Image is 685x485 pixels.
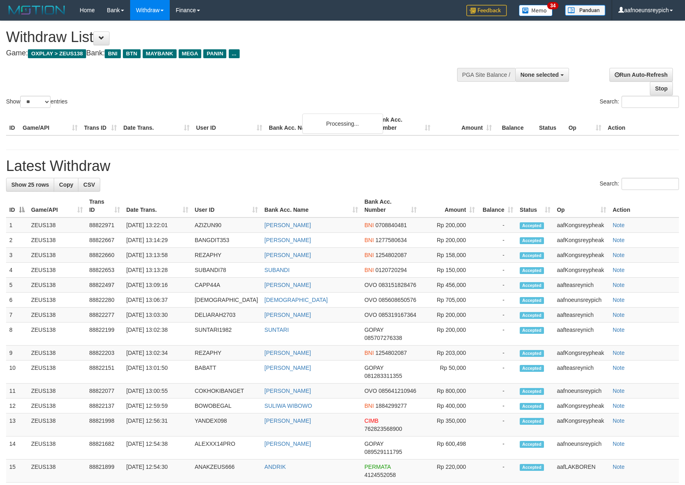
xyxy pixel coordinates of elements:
[6,4,67,16] img: MOTION_logo.png
[520,297,544,304] span: Accepted
[495,112,536,135] th: Balance
[613,252,625,258] a: Note
[54,178,78,192] a: Copy
[478,308,516,323] td: -
[28,323,86,346] td: ZEUS138
[28,436,86,460] td: ZEUS138
[123,361,192,384] td: [DATE] 13:01:50
[11,181,49,188] span: Show 25 rows
[520,312,544,319] span: Accepted
[192,248,261,263] td: REZAPHY
[28,49,86,58] span: OXPLAY > ZEUS138
[520,267,544,274] span: Accepted
[123,346,192,361] td: [DATE] 13:02:34
[622,178,679,190] input: Search:
[264,350,311,356] a: [PERSON_NAME]
[192,233,261,248] td: BANGDIT353
[622,96,679,108] input: Search:
[520,441,544,448] span: Accepted
[420,263,478,278] td: Rp 150,000
[478,460,516,483] td: -
[28,233,86,248] td: ZEUS138
[554,233,609,248] td: aafKongsreypheak
[478,399,516,413] td: -
[264,441,311,447] a: [PERSON_NAME]
[478,278,516,293] td: -
[6,194,28,217] th: ID: activate to sort column descending
[478,384,516,399] td: -
[554,436,609,460] td: aafnoeunsreypich
[365,282,377,288] span: OVO
[554,346,609,361] td: aafKongsreypheak
[192,217,261,233] td: AZIZUN90
[515,68,569,82] button: None selected
[554,248,609,263] td: aafKongsreypheak
[420,384,478,399] td: Rp 800,000
[420,278,478,293] td: Rp 456,000
[613,418,625,424] a: Note
[609,194,679,217] th: Action
[420,460,478,483] td: Rp 220,000
[520,252,544,259] span: Accepted
[6,112,19,135] th: ID
[365,222,374,228] span: BNI
[86,308,123,323] td: 88822277
[365,388,377,394] span: OVO
[520,418,544,425] span: Accepted
[264,388,311,394] a: [PERSON_NAME]
[420,308,478,323] td: Rp 200,000
[365,441,384,447] span: GOPAY
[613,464,625,470] a: Note
[519,5,553,16] img: Button%20Memo.svg
[520,350,544,357] span: Accepted
[123,308,192,323] td: [DATE] 13:03:30
[420,217,478,233] td: Rp 200,000
[375,350,407,356] span: Copy 1254802087 to clipboard
[120,112,193,135] th: Date Trans.
[28,278,86,293] td: ZEUS138
[379,297,416,303] span: Copy 085608650576 to clipboard
[565,5,605,16] img: panduan.png
[6,346,28,361] td: 9
[78,178,100,192] a: CSV
[6,248,28,263] td: 3
[264,282,311,288] a: [PERSON_NAME]
[520,222,544,229] span: Accepted
[6,217,28,233] td: 1
[264,365,311,371] a: [PERSON_NAME]
[420,413,478,436] td: Rp 350,000
[192,323,261,346] td: SUNTARI1982
[613,282,625,288] a: Note
[457,68,515,82] div: PGA Site Balance /
[554,194,609,217] th: Op: activate to sort column ascending
[86,361,123,384] td: 88822151
[420,194,478,217] th: Amount: activate to sort column ascending
[192,384,261,399] td: COKHOKIBANGET
[379,312,416,318] span: Copy 085319167364 to clipboard
[554,460,609,483] td: aafLAKBOREN
[192,361,261,384] td: BABATT
[565,112,605,135] th: Op
[365,373,402,379] span: Copy 081283311355 to clipboard
[375,237,407,243] span: Copy 1277580634 to clipboard
[86,384,123,399] td: 88822077
[123,263,192,278] td: [DATE] 13:13:28
[59,181,73,188] span: Copy
[28,293,86,308] td: ZEUS138
[86,278,123,293] td: 88822497
[365,327,384,333] span: GOPAY
[28,248,86,263] td: ZEUS138
[365,312,377,318] span: OVO
[609,68,673,82] a: Run Auto-Refresh
[613,350,625,356] a: Note
[365,267,374,273] span: BNI
[28,194,86,217] th: Game/API: activate to sort column ascending
[379,388,416,394] span: Copy 085641210946 to clipboard
[264,237,311,243] a: [PERSON_NAME]
[6,178,54,192] a: Show 25 rows
[554,263,609,278] td: aafKongsreypheak
[19,112,81,135] th: Game/API
[361,194,420,217] th: Bank Acc. Number: activate to sort column ascending
[420,248,478,263] td: Rp 158,000
[123,278,192,293] td: [DATE] 13:09:16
